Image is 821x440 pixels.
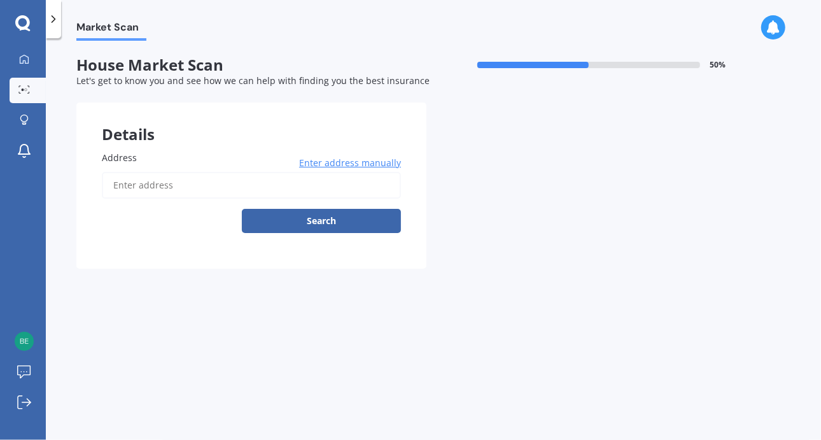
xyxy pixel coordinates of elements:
[76,103,426,141] div: Details
[710,60,726,69] span: 50 %
[76,56,426,75] span: House Market Scan
[242,209,401,233] button: Search
[102,152,137,164] span: Address
[76,75,430,87] span: Let's get to know you and see how we can help with finding you the best insurance
[15,332,34,351] img: c0e8537984cbf6742edb231810f8ee50
[299,157,401,169] span: Enter address manually
[76,21,146,38] span: Market Scan
[102,172,401,199] input: Enter address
